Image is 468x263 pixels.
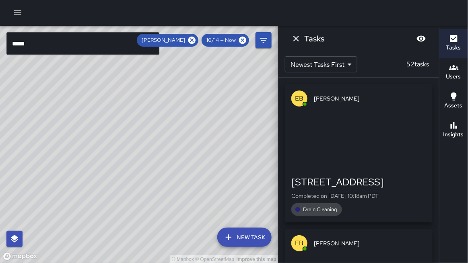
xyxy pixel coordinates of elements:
div: Newest Tasks First [285,56,357,72]
h6: Assets [445,101,463,110]
span: [PERSON_NAME] [314,239,426,247]
p: EB [295,238,304,248]
h6: Users [446,72,461,81]
div: 10/14 — Now [202,34,249,47]
h6: Tasks [304,32,324,45]
span: Drain Cleaning [298,205,342,214]
button: Blur [413,31,429,47]
button: Users [439,58,468,87]
h6: Tasks [446,43,461,52]
button: New Task [217,228,272,247]
h6: Insights [443,130,464,139]
div: [STREET_ADDRESS] [291,176,426,189]
button: Dismiss [288,31,304,47]
button: Filters [256,32,272,48]
p: 52 tasks [404,60,433,69]
div: [PERSON_NAME] [137,34,198,47]
button: Insights [439,116,468,145]
button: Tasks [439,29,468,58]
p: Completed on [DATE] 10:18am PDT [291,192,426,200]
span: 10/14 — Now [202,36,241,44]
p: EB [295,94,304,103]
span: [PERSON_NAME] [314,95,426,103]
span: [PERSON_NAME] [137,36,190,44]
button: Assets [439,87,468,116]
button: EB[PERSON_NAME][STREET_ADDRESS]Completed on [DATE] 10:18am PDTDrain Cleaning [285,84,433,222]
